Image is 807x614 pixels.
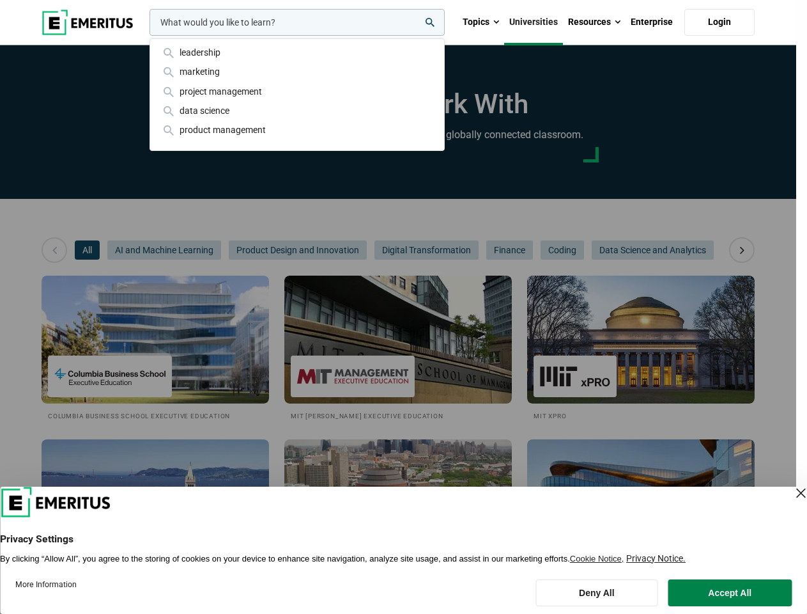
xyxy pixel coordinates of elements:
div: product management [160,123,434,137]
a: Login [684,9,755,36]
div: project management [160,84,434,98]
div: leadership [160,45,434,59]
input: woocommerce-product-search-field-0 [150,9,445,36]
div: marketing [160,65,434,79]
div: data science [160,104,434,118]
